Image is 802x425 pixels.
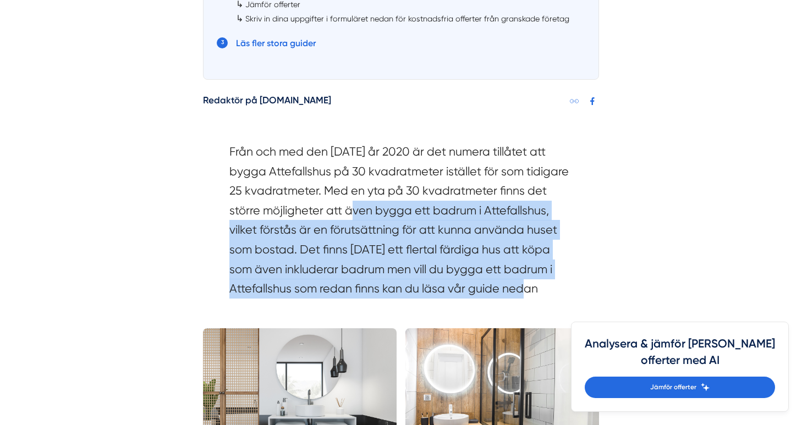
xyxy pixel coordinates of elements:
[650,382,696,393] span: Jämför offerter
[245,14,569,23] a: Skriv in dina uppgifter i formuläret nedan för kostnadsfria offerter från granskade företag
[585,335,775,377] h4: Analysera & jämför [PERSON_NAME] offerter med AI
[567,95,581,108] a: Kopiera länk
[229,142,573,304] section: Från och med den [DATE] år 2020 är det numera tillåtet att bygga Attefallshus på 30 kvadratmeter ...
[588,97,597,106] svg: Facebook
[585,95,599,108] a: Dela på Facebook
[585,377,775,398] a: Jämför offerter
[236,13,243,24] span: ↳
[203,93,331,111] h5: Redaktör på [DOMAIN_NAME]
[236,38,316,48] a: Läs fler stora guider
